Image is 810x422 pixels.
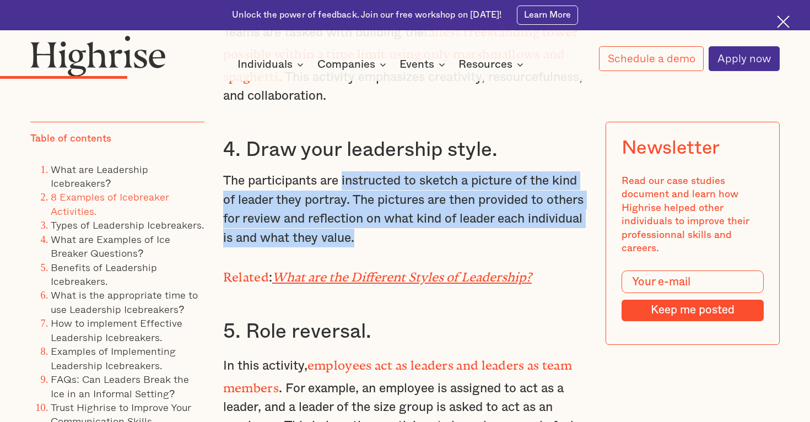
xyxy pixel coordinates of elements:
a: Types of Leadership Icebreakers. [51,217,204,232]
img: Highrise logo [30,35,166,76]
div: Events [399,58,449,71]
a: What is the appropriate time to use Leadership Icebreakers? [51,287,198,316]
input: Keep me posted [622,300,764,321]
a: Examples of Implementing Leadership Icebreakers. [51,343,176,372]
div: Events [399,58,434,71]
div: Newsletter [622,137,720,159]
a: Schedule a demo [599,46,704,71]
a: 8 Examples of Icebreaker Activities. [51,189,169,218]
div: Table of contents [30,132,111,145]
h3: 5. Role reversal. [223,319,587,344]
strong: Related [223,270,269,278]
div: Unlock the power of feedback. Join our free workshop on [DATE]! [232,9,501,21]
a: Benefits of Leadership Icebreakers. [51,259,157,288]
div: Individuals [237,58,293,71]
a: FAQs: Can Leaders Break the Ice in an Informal Setting? [51,371,189,401]
div: Individuals [237,58,307,71]
div: Companies [317,58,375,71]
input: Your e-mail [622,270,764,293]
h3: 4. Draw your leadership style. [223,137,587,163]
p: The participants are instructed to sketch a picture of the kind of leader they portray. The pictu... [223,171,587,247]
div: Read our case studies document and learn how Highrise helped other individuals to improve their p... [622,175,764,256]
a: What are Leadership Icebreakers? [51,161,148,190]
div: Resources [458,58,512,71]
p: : [223,265,587,287]
strong: employees act as leaders and leaders as team members [223,358,572,388]
a: What are the Different Styles of Leadership? [272,270,532,278]
a: Apply now [709,46,780,71]
div: Resources [458,58,527,71]
div: Companies [317,58,390,71]
a: What are Examples of Ice Breaker Questions? [51,231,170,260]
a: Learn More [517,6,578,25]
img: Cross icon [777,15,790,28]
form: Modal Form [622,270,764,321]
a: How to implement Effective Leadership Icebreakers. [51,315,182,344]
